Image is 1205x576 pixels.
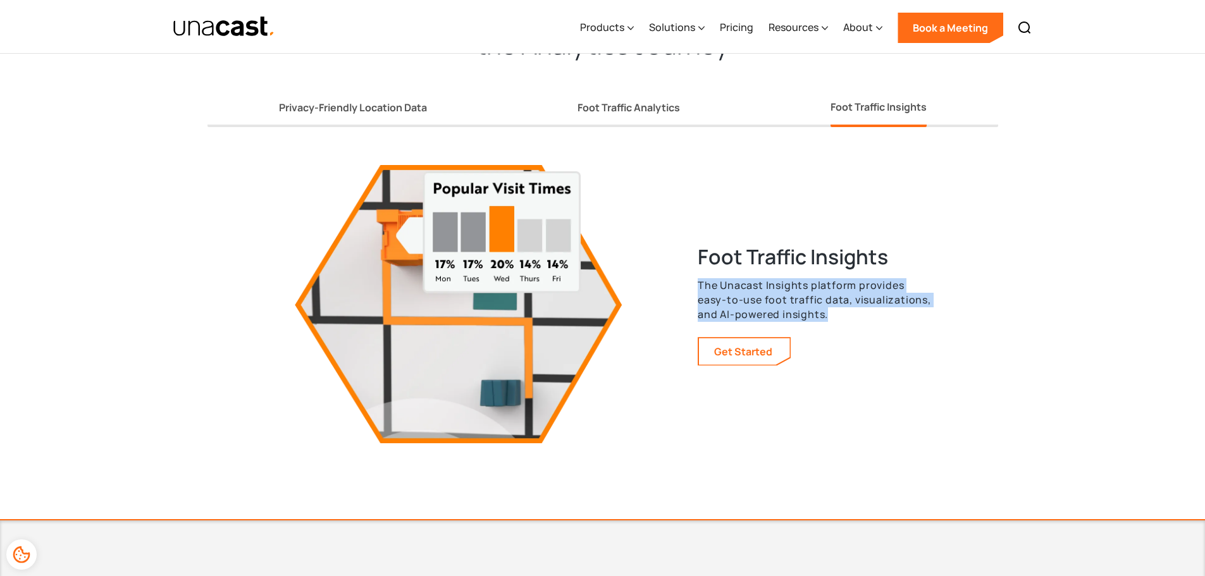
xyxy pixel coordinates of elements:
[578,101,680,114] div: Foot Traffic Analytics
[6,539,37,570] div: Cookie Preferences
[699,338,790,365] a: Learn more about our foot traffic insights platform
[831,99,927,114] div: Foot Traffic Insights
[173,16,276,38] img: Unacast text logo
[1017,20,1032,35] img: Search icon
[272,165,645,443] img: 3d visualization of city tile of the Foot Traffic Insights
[173,16,276,38] a: home
[898,13,1003,43] a: Book a Meeting
[843,20,873,35] div: About
[580,20,624,35] div: Products
[649,2,705,54] div: Solutions
[769,2,828,54] div: Resources
[843,2,882,54] div: About
[720,2,753,54] a: Pricing
[769,20,819,35] div: Resources
[649,20,695,35] div: Solutions
[698,278,933,322] p: The Unacast Insights platform provides easy-to-use foot traffic data, visualizations, and AI-powe...
[698,243,933,271] h3: Foot Traffic Insights
[279,101,427,114] div: Privacy-Friendly Location Data
[580,2,634,54] div: Products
